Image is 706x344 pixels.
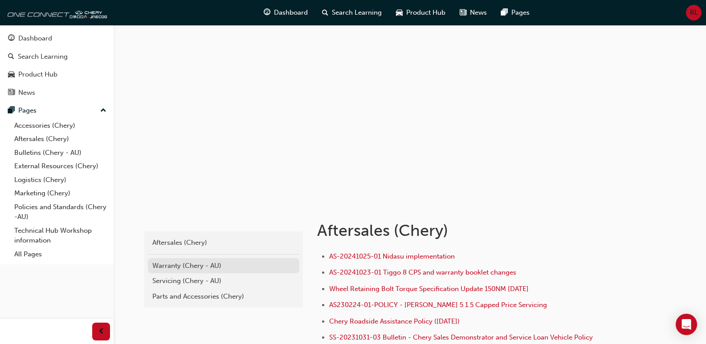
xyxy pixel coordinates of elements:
[11,119,110,133] a: Accessories (Chery)
[453,4,494,22] a: news-iconNews
[329,285,529,293] a: Wheel Retaining Bolt Torque Specification Update 150NM [DATE]
[329,252,455,260] a: AS-20241025-01 Nidasu implementation
[18,69,57,80] div: Product Hub
[8,71,15,79] span: car-icon
[11,247,110,261] a: All Pages
[329,268,516,276] a: AS-20241023-01 Tiggo 8 CPS and warranty booklet changes
[18,105,37,116] div: Pages
[98,326,105,337] span: prev-icon
[329,317,460,325] a: Chery Roadside Assistance Policy ([DATE])
[148,235,299,251] a: Aftersales (Chery)
[686,5,702,20] button: RL
[329,333,593,341] a: SS-20231031-03 Bulletin - Chery Sales Demonstrator and Service Loan Vehicle Policy
[11,146,110,160] a: Bulletins (Chery - AU)
[396,7,403,18] span: car-icon
[18,88,35,98] div: News
[8,35,15,43] span: guage-icon
[100,105,106,117] span: up-icon
[11,224,110,247] a: Technical Hub Workshop information
[501,7,508,18] span: pages-icon
[317,221,609,240] h1: Aftersales (Chery)
[18,33,52,44] div: Dashboard
[4,66,110,83] a: Product Hub
[406,8,445,18] span: Product Hub
[148,289,299,304] a: Parts and Accessories (Chery)
[11,200,110,224] a: Policies and Standards (Chery -AU)
[152,261,295,271] div: Warranty (Chery - AU)
[8,107,15,115] span: pages-icon
[152,238,295,248] div: Aftersales (Chery)
[11,173,110,187] a: Logistics (Chery)
[4,85,110,101] a: News
[389,4,453,22] a: car-iconProduct Hub
[315,4,389,22] a: search-iconSearch Learning
[8,89,15,97] span: news-icon
[4,28,110,102] button: DashboardSearch LearningProduct HubNews
[460,7,466,18] span: news-icon
[470,8,487,18] span: News
[676,314,697,335] div: Open Intercom Messenger
[4,49,110,65] a: Search Learning
[148,258,299,274] a: Warranty (Chery - AU)
[4,30,110,47] a: Dashboard
[148,273,299,289] a: Servicing (Chery - AU)
[4,102,110,119] button: Pages
[4,4,107,21] img: oneconnect
[11,159,110,173] a: External Resources (Chery)
[511,8,530,18] span: Pages
[8,53,14,61] span: search-icon
[332,8,382,18] span: Search Learning
[494,4,537,22] a: pages-iconPages
[11,132,110,146] a: Aftersales (Chery)
[152,276,295,286] div: Servicing (Chery - AU)
[18,52,68,62] div: Search Learning
[152,291,295,302] div: Parts and Accessories (Chery)
[690,8,698,18] span: RL
[322,7,328,18] span: search-icon
[264,7,270,18] span: guage-icon
[329,301,547,309] a: AS230224-01-POLICY - [PERSON_NAME] 5 1.5 Capped Price Servicing
[11,186,110,200] a: Marketing (Chery)
[257,4,315,22] a: guage-iconDashboard
[274,8,308,18] span: Dashboard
